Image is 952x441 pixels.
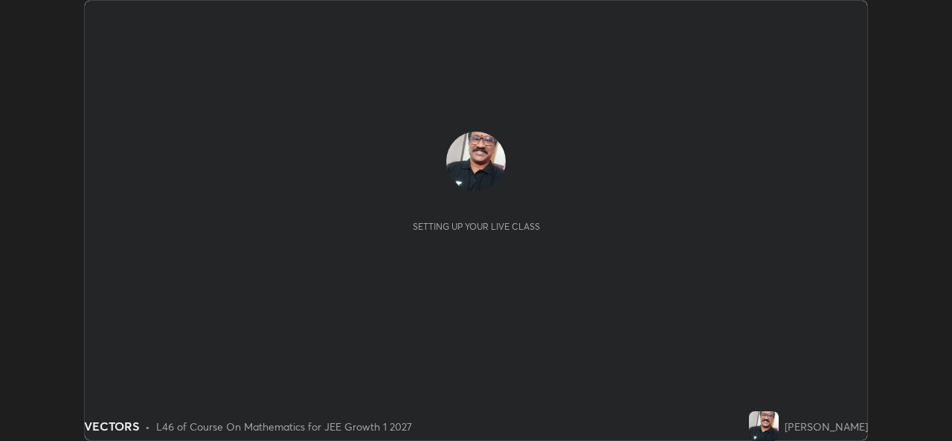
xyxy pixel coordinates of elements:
[749,411,779,441] img: 020e023223db44b3b855fec2c82464f0.jpg
[84,417,139,435] div: VECTORS
[156,419,412,434] div: L46 of Course On Mathematics for JEE Growth 1 2027
[785,419,868,434] div: [PERSON_NAME]
[145,419,150,434] div: •
[446,132,506,191] img: 020e023223db44b3b855fec2c82464f0.jpg
[413,221,540,232] div: Setting up your live class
